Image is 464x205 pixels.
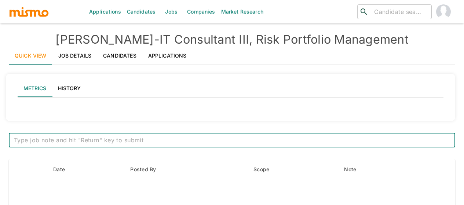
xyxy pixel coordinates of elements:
div: lab API tabs example [18,80,443,97]
img: logo [9,6,49,17]
img: Maia Reyes [436,4,451,19]
a: Job Details [52,47,98,65]
button: Metrics [18,80,52,97]
th: Note [338,159,417,180]
th: Scope [248,159,338,180]
a: Quick View [9,47,52,65]
h4: [PERSON_NAME] - IT Consultant III, Risk Portfolio Management [9,32,455,47]
a: Candidates [97,47,142,65]
th: Posted By [124,159,248,180]
button: History [52,80,87,97]
th: Date [47,159,124,180]
input: Candidate search [371,7,428,17]
a: Applications [142,47,193,65]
